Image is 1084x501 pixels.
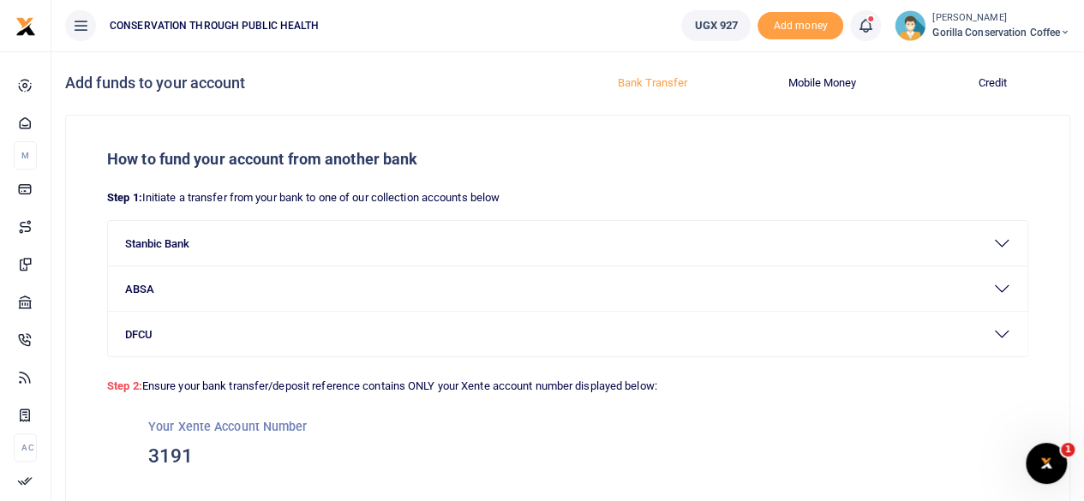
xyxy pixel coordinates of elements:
span: UGX 927 [694,17,738,34]
small: Your Xente Account Number [148,420,308,433]
small: [PERSON_NAME] [932,11,1070,26]
img: profile-user [895,10,925,41]
button: ABSA [108,266,1027,311]
h4: Add funds to your account [65,74,561,92]
button: Bank Transfer [578,69,728,97]
li: Toup your wallet [758,12,843,40]
span: 1 [1061,443,1075,456]
a: Add money [758,18,843,31]
strong: Step 1: [107,191,142,204]
a: UGX 927 [681,10,751,41]
span: CONSERVATION THROUGH PUBLIC HEALTH [103,18,326,33]
strong: Step 2: [107,379,142,392]
button: Stanbic Bank [108,221,1027,265]
button: DFCU [108,312,1027,356]
a: profile-user [PERSON_NAME] Gorilla Conservation Coffee [895,10,1070,41]
li: M [14,141,37,170]
h5: How to fund your account from another bank [107,150,1028,169]
span: Gorilla Conservation Coffee [932,25,1070,40]
span: Add money [758,12,843,40]
a: logo-small logo-large logo-large [15,19,36,32]
button: Credit [918,69,1067,97]
iframe: Intercom live chat [1026,443,1067,484]
li: Wallet ballance [674,10,758,41]
img: logo-small [15,16,36,37]
p: Initiate a transfer from your bank to one of our collection accounts below [107,189,1028,207]
p: Ensure your bank transfer/deposit reference contains ONLY your Xente account number displayed below: [107,371,1028,396]
h3: 3191 [148,444,987,469]
li: Ac [14,433,37,462]
button: Mobile Money [748,69,897,97]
